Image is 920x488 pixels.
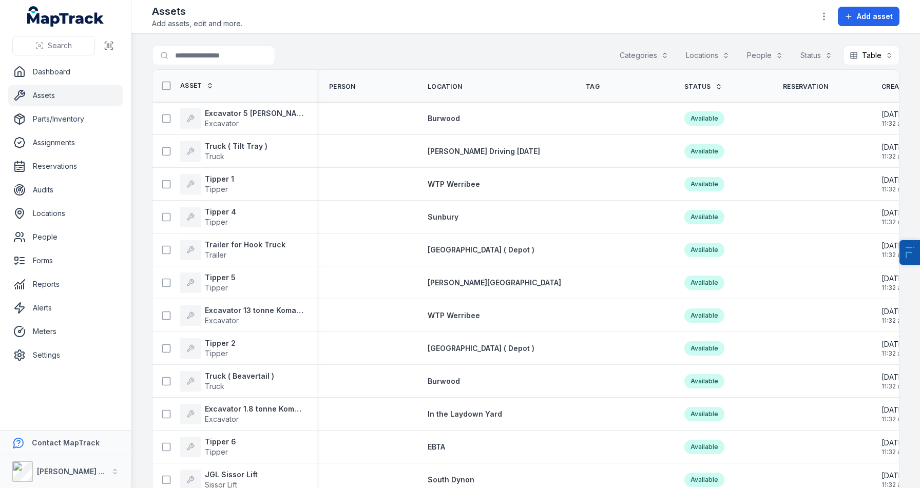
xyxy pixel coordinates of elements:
[205,185,228,193] span: Tipper
[881,241,907,251] span: [DATE]
[180,141,267,162] a: Truck ( Tilt Tray )Truck
[428,179,480,189] a: WTP Werribee
[684,83,711,91] span: Status
[881,349,907,358] span: 11:32 am
[881,405,907,423] time: 07/10/2025, 11:32:23 am
[180,207,236,227] a: Tipper 4Tipper
[881,339,907,358] time: 07/10/2025, 11:32:23 am
[428,212,458,221] span: Sunbury
[881,175,907,193] time: 07/10/2025, 11:32:23 am
[881,142,907,152] span: [DATE]
[794,46,839,65] button: Status
[881,185,907,193] span: 11:32 am
[881,405,907,415] span: [DATE]
[8,298,123,318] a: Alerts
[428,114,460,123] span: Burwood
[586,83,600,91] span: Tag
[881,218,907,226] span: 11:32 am
[881,120,907,128] span: 11:32 am
[684,341,724,356] div: Available
[8,180,123,200] a: Audits
[740,46,790,65] button: People
[205,152,224,161] span: Truck
[37,467,133,476] strong: [PERSON_NAME] Electrical
[684,144,724,159] div: Available
[428,377,460,385] span: Burwood
[881,448,907,456] span: 11:32 am
[180,305,304,326] a: Excavator 13 tonne KomatsuExcavator
[684,111,724,126] div: Available
[8,227,123,247] a: People
[27,6,104,27] a: MapTrack
[205,382,224,391] span: Truck
[684,440,724,454] div: Available
[205,207,236,217] strong: Tipper 4
[180,338,236,359] a: Tipper 2Tipper
[684,308,724,323] div: Available
[428,245,534,254] span: [GEOGRAPHIC_DATA] ( Depot )
[205,272,236,283] strong: Tipper 5
[205,447,228,456] span: Tipper
[8,250,123,271] a: Forms
[428,147,540,155] span: [PERSON_NAME] Driving [DATE]
[881,175,907,185] span: [DATE]
[857,11,893,22] span: Add asset
[881,142,907,161] time: 07/10/2025, 11:32:23 am
[881,152,907,161] span: 11:32 am
[205,218,228,226] span: Tipper
[8,321,123,342] a: Meters
[684,177,724,191] div: Available
[428,311,480,320] span: WTP Werribee
[8,109,123,129] a: Parts/Inventory
[428,409,502,419] a: In the Laydown Yard
[180,174,234,194] a: Tipper 1Tipper
[205,250,226,259] span: Trailer
[180,82,202,90] span: Asset
[428,278,561,288] a: [PERSON_NAME][GEOGRAPHIC_DATA]
[783,83,828,91] span: Reservation
[881,274,907,284] span: [DATE]
[180,437,236,457] a: Tipper 6Tipper
[428,376,460,386] a: Burwood
[881,339,907,349] span: [DATE]
[428,146,540,157] a: [PERSON_NAME] Driving [DATE]
[838,7,899,26] button: Add asset
[8,62,123,82] a: Dashboard
[329,83,356,91] span: Person
[180,240,285,260] a: Trailer for Hook TruckTrailer
[881,208,907,218] span: [DATE]
[881,415,907,423] span: 11:32 am
[428,212,458,222] a: Sunbury
[684,83,722,91] a: Status
[881,382,907,391] span: 11:32 am
[428,113,460,124] a: Burwood
[881,317,907,325] span: 11:32 am
[12,36,95,55] button: Search
[684,243,724,257] div: Available
[180,404,304,424] a: Excavator 1.8 tonne KomsatsuExcavator
[205,404,304,414] strong: Excavator 1.8 tonne Komsatsu
[881,438,907,456] time: 07/10/2025, 11:32:23 am
[428,180,480,188] span: WTP Werribee
[881,306,907,317] span: [DATE]
[8,274,123,295] a: Reports
[205,305,304,316] strong: Excavator 13 tonne Komatsu
[428,83,462,91] span: Location
[48,41,72,51] span: Search
[205,470,258,480] strong: JGL Sissor Lift
[684,210,724,224] div: Available
[32,438,100,447] strong: Contact MapTrack
[205,316,239,325] span: Excavator
[428,475,474,484] span: South Dynon
[881,284,907,292] span: 11:32 am
[428,442,445,452] a: EBTA
[881,274,907,292] time: 07/10/2025, 11:32:23 am
[205,437,236,447] strong: Tipper 6
[428,442,445,451] span: EBTA
[205,349,228,358] span: Tipper
[8,132,123,153] a: Assignments
[152,18,242,29] span: Add assets, edit and more.
[881,306,907,325] time: 07/10/2025, 11:32:23 am
[428,245,534,255] a: [GEOGRAPHIC_DATA] ( Depot )
[684,407,724,421] div: Available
